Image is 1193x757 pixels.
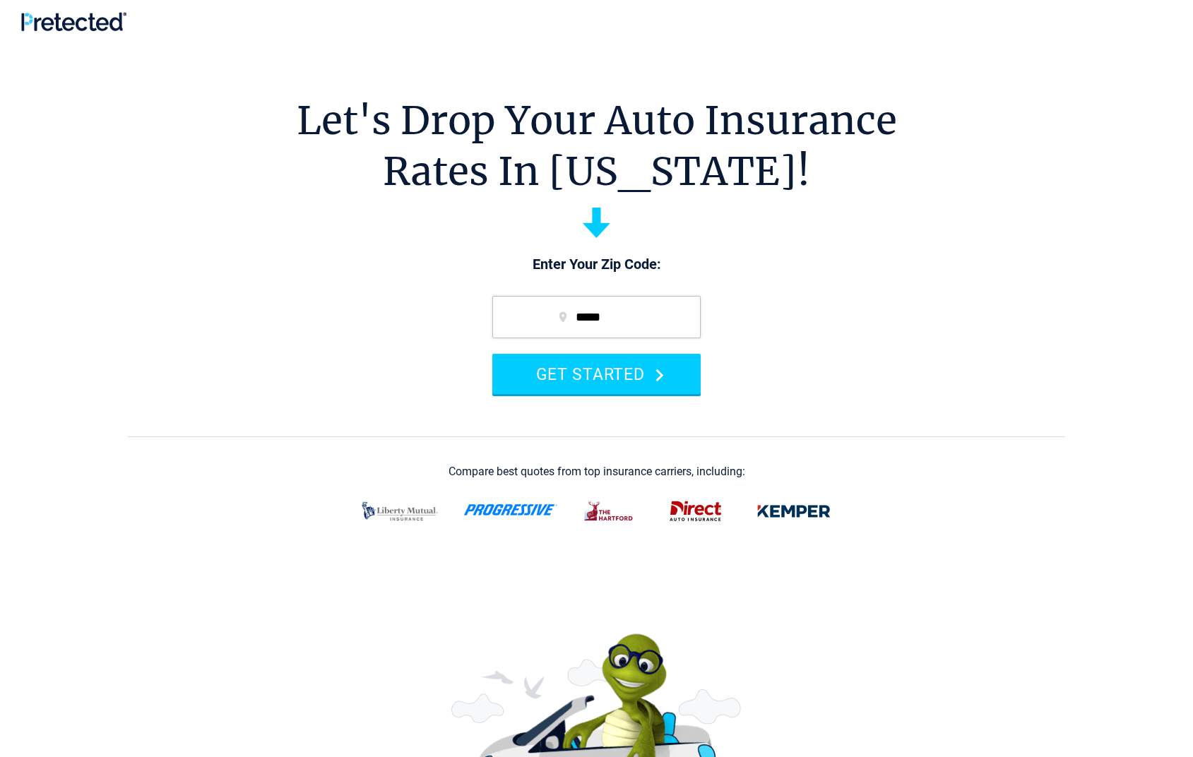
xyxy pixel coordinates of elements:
input: zip code [492,296,701,338]
img: direct [661,493,730,530]
img: liberty [353,493,446,530]
img: kemper [747,493,841,530]
img: progressive [463,504,558,515]
div: Compare best quotes from top insurance carriers, including: [449,465,745,478]
h1: Let's Drop Your Auto Insurance Rates In [US_STATE]! [297,95,897,197]
img: Pretected Logo [21,12,126,31]
p: Enter Your Zip Code: [478,255,715,275]
button: GET STARTED [492,354,701,394]
img: thehartford [575,493,644,530]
